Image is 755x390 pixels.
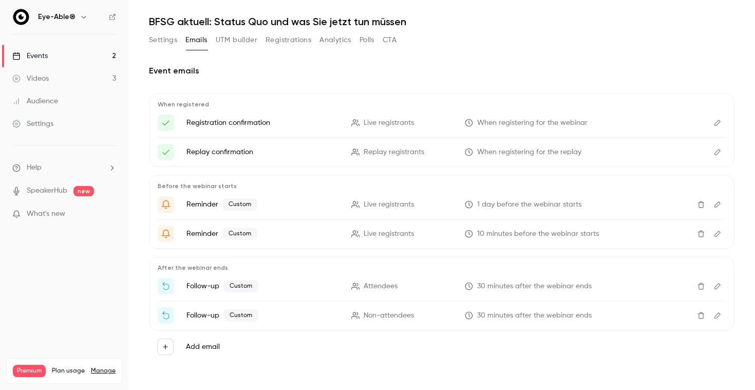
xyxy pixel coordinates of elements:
[364,310,414,321] span: Non-attendees
[185,32,207,48] button: Emails
[13,365,46,377] span: Premium
[158,307,726,324] li: Sehen Sie sich die Aufzeichnung das {{ event_name }} an.
[158,100,726,108] p: When registered
[477,229,599,239] span: 10 minutes before the webinar starts
[364,199,414,210] span: Live registrants
[12,162,116,173] li: help-dropdown-opener
[186,118,339,128] p: Registration confirmation
[477,199,581,210] span: 1 day before the webinar starts
[149,32,177,48] button: Settings
[693,196,709,213] button: Delete
[709,144,726,160] button: Edit
[158,264,726,272] p: After the webinar ends
[158,278,726,294] li: Vielen Dank für Ihre Teilnahme {{ event_name }}
[12,73,49,84] div: Videos
[73,186,94,196] span: new
[158,182,726,190] p: Before the webinar starts
[693,278,709,294] button: Delete
[12,119,53,129] div: Settings
[364,147,424,158] span: Replay registrants
[364,229,414,239] span: Live registrants
[52,367,85,375] span: Plan usage
[477,310,592,321] span: 30 minutes after the webinar ends
[693,307,709,324] button: Delete
[158,144,726,160] li: Here's your access link to {{ event_name }}!
[186,342,220,352] label: Add email
[186,198,339,211] p: Reminder
[27,162,42,173] span: Help
[186,280,339,292] p: Follow-up
[12,96,58,106] div: Audience
[38,12,75,22] h6: Eye-Able®
[186,228,339,240] p: Reminder
[223,309,258,322] span: Custom
[149,65,734,77] h2: Event emails
[222,228,257,240] span: Custom
[319,32,351,48] button: Analytics
[222,198,257,211] span: Custom
[186,309,339,322] p: Follow-up
[693,226,709,242] button: Delete
[364,118,414,128] span: Live registrants
[364,281,398,292] span: Attendees
[709,278,726,294] button: Edit
[477,147,581,158] span: When registering for the replay
[383,32,397,48] button: CTA
[266,32,311,48] button: Registrations
[13,9,29,25] img: Eye-Able®
[709,307,726,324] button: Edit
[104,210,116,219] iframe: Noticeable Trigger
[158,226,726,242] li: {{ event_name }} wird gleich veröffentlicht
[27,209,65,219] span: What's new
[216,32,257,48] button: UTM builder
[709,196,726,213] button: Edit
[223,280,258,292] span: Custom
[158,196,726,213] li: Machen Sie sich bereit für '{{ event_name }}' morgen!
[27,185,67,196] a: SpeakerHub
[709,115,726,131] button: Edit
[91,367,116,375] a: Manage
[360,32,374,48] button: Polls
[186,147,339,157] p: Replay confirmation
[149,15,734,28] h1: BFSG aktuell: Status Quo und was Sie jetzt tun müssen
[477,281,592,292] span: 30 minutes after the webinar ends
[477,118,588,128] span: When registering for the webinar
[158,115,726,131] li: Here's your access link to {{ event_name }}!
[709,226,726,242] button: Edit
[12,51,48,61] div: Events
